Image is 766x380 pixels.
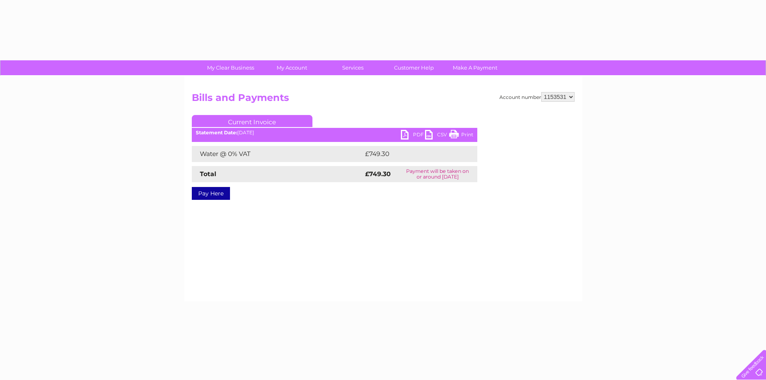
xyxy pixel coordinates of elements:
[196,129,237,136] b: Statement Date:
[192,146,363,162] td: Water @ 0% VAT
[449,130,473,142] a: Print
[192,115,312,127] a: Current Invoice
[363,146,463,162] td: £749.30
[192,92,575,107] h2: Bills and Payments
[381,60,447,75] a: Customer Help
[197,60,264,75] a: My Clear Business
[398,166,477,182] td: Payment will be taken on or around [DATE]
[200,170,216,178] strong: Total
[401,130,425,142] a: PDF
[192,187,230,200] a: Pay Here
[365,170,391,178] strong: £749.30
[259,60,325,75] a: My Account
[499,92,575,102] div: Account number
[192,130,477,136] div: [DATE]
[425,130,449,142] a: CSV
[442,60,508,75] a: Make A Payment
[320,60,386,75] a: Services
